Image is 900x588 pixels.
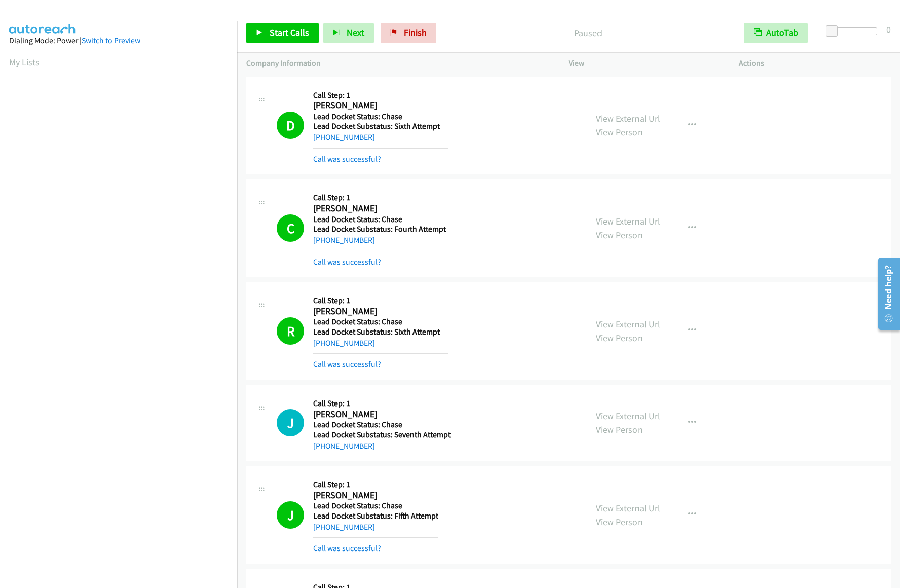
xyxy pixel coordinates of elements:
[313,409,448,420] h2: [PERSON_NAME]
[313,257,381,267] a: Call was successful?
[323,23,374,43] button: Next
[313,121,448,131] h5: Lead Docket Substatus: Sixth Attempt
[450,26,726,40] p: Paused
[313,501,438,511] h5: Lead Docket Status: Chase
[246,57,550,69] p: Company Information
[277,501,304,529] h1: J
[313,420,451,430] h5: Lead Docket Status: Chase
[313,522,375,532] a: [PHONE_NUMBER]
[831,27,877,35] div: Delay between calls (in seconds)
[9,34,228,47] div: Dialing Mode: Power |
[313,317,448,327] h5: Lead Docket Status: Chase
[313,338,375,348] a: [PHONE_NUMBER]
[739,57,891,69] p: Actions
[744,23,808,43] button: AutoTab
[277,409,304,436] h1: J
[596,215,660,227] a: View External Url
[596,516,643,528] a: View Person
[270,27,309,39] span: Start Calls
[596,229,643,241] a: View Person
[277,112,304,139] h1: D
[313,398,451,409] h5: Call Step: 1
[313,203,448,214] h2: [PERSON_NAME]
[347,27,364,39] span: Next
[313,100,448,112] h2: [PERSON_NAME]
[313,224,448,234] h5: Lead Docket Substatus: Fourth Attempt
[404,27,427,39] span: Finish
[871,253,900,334] iframe: Resource Center
[313,441,375,451] a: [PHONE_NUMBER]
[569,57,721,69] p: View
[313,430,451,440] h5: Lead Docket Substatus: Seventh Attempt
[596,424,643,435] a: View Person
[9,78,237,560] iframe: Dialpad
[82,35,140,45] a: Switch to Preview
[313,490,438,501] h2: [PERSON_NAME]
[596,318,660,330] a: View External Url
[596,332,643,344] a: View Person
[313,132,375,142] a: [PHONE_NUMBER]
[313,327,448,337] h5: Lead Docket Substatus: Sixth Attempt
[886,23,891,36] div: 0
[596,126,643,138] a: View Person
[381,23,436,43] a: Finish
[313,235,375,245] a: [PHONE_NUMBER]
[596,502,660,514] a: View External Url
[277,214,304,242] h1: C
[313,296,448,306] h5: Call Step: 1
[313,193,448,203] h5: Call Step: 1
[277,317,304,345] h1: R
[313,511,438,521] h5: Lead Docket Substatus: Fifth Attempt
[313,543,381,553] a: Call was successful?
[246,23,319,43] a: Start Calls
[313,214,448,225] h5: Lead Docket Status: Chase
[9,56,40,68] a: My Lists
[313,359,381,369] a: Call was successful?
[596,410,660,422] a: View External Url
[596,113,660,124] a: View External Url
[313,480,438,490] h5: Call Step: 1
[313,112,448,122] h5: Lead Docket Status: Chase
[313,306,448,317] h2: [PERSON_NAME]
[313,154,381,164] a: Call was successful?
[313,90,448,100] h5: Call Step: 1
